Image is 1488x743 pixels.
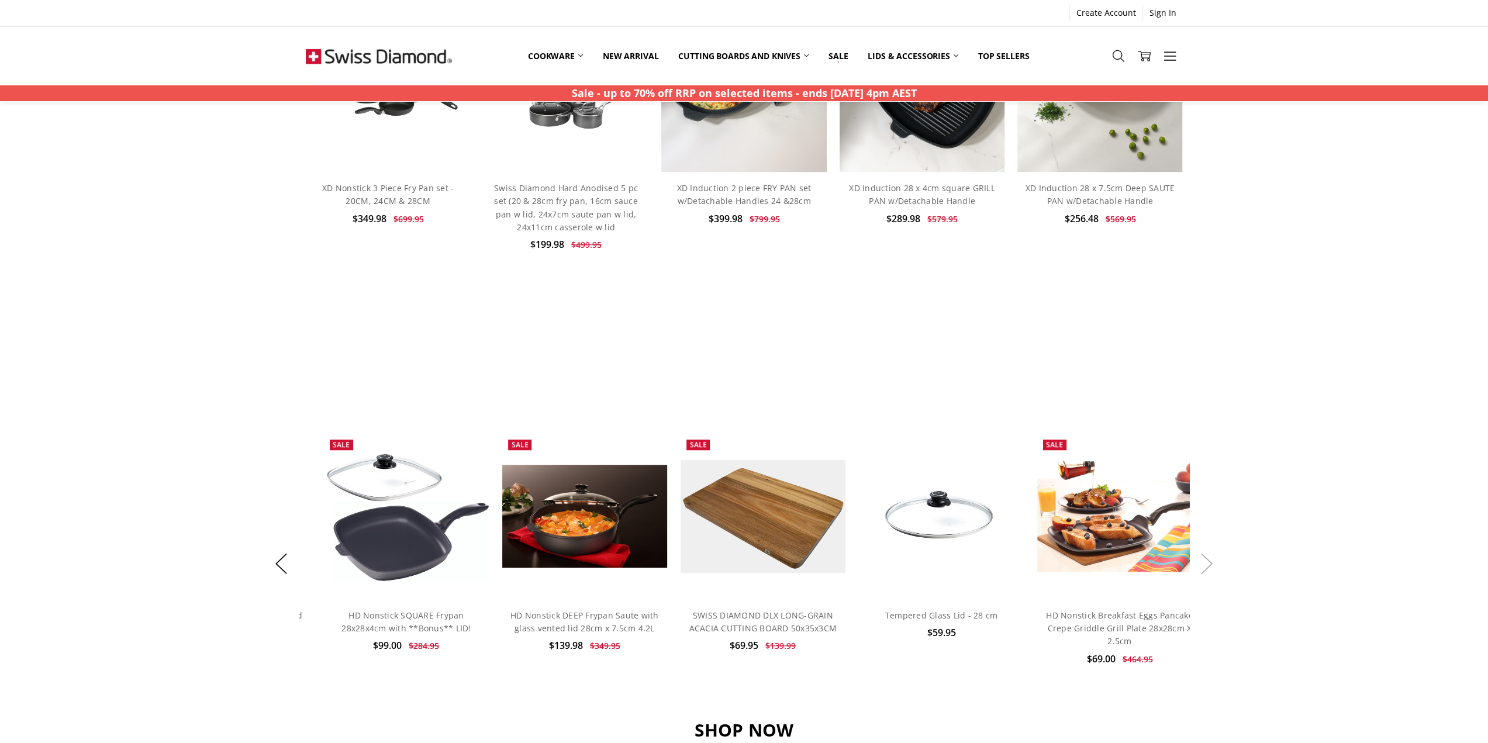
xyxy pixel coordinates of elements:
[409,640,439,651] span: $284.95
[680,434,845,599] a: SWISS DIAMOND DLX LONG-GRAIN ACACIA CUTTING BOARD 50x35x3CM
[270,545,293,581] button: Previous
[306,341,1183,363] h2: BEST SELLERS
[593,43,668,69] a: New arrival
[323,451,489,582] img: HD Nonstick SQUARE Frypan 28x28x4cm with **Bonus** LID!
[1064,212,1098,225] span: $256.48
[518,43,593,69] a: Cookware
[306,27,452,85] img: Free Shipping On Every Order
[393,213,424,224] span: $699.95
[572,86,917,100] strong: Sale - up to 70% off RRP on selected items - ends [DATE] 4pm AEST
[306,369,1183,381] p: Fall In Love With Your Kitchen Again
[1070,5,1142,21] a: Create Account
[1105,213,1135,224] span: $569.95
[886,212,920,225] span: $289.98
[1037,461,1202,572] img: HD Nonstick Breakfast Eggs Pancake Crepe Griddle Grill Plate 28x28cm X 2.5cm
[1046,440,1063,450] span: Sale
[494,182,638,233] a: Swiss Diamond Hard Anodised 5 pc set (20 & 28cm fry pan, 16cm sauce pan w lid, 24x7cm saute pan w...
[1037,434,1202,599] a: HD Nonstick Breakfast Eggs Pancake Crepe Griddle Grill Plate 28x28cm X 2.5cm
[1046,610,1193,647] a: HD Nonstick Breakfast Eggs Pancake Crepe Griddle Grill Plate 28x28cm X 2.5cm
[668,43,819,69] a: Cutting boards and knives
[323,434,489,599] a: HD Nonstick SQUARE Frypan 28x28x4cm with **Bonus** LID!
[502,434,667,599] a: HD Nonstick DEEP Frypan Saute with glass vented lid 28cm x 7.5cm 4.2L
[749,213,779,224] span: $799.95
[689,440,706,450] span: Sale
[1122,654,1152,665] span: $464.95
[373,639,402,652] span: $99.00
[1086,652,1115,665] span: $69.00
[322,182,454,206] a: XD Nonstick 3 Piece Fry Pan set - 20CM, 24CM & 28CM
[511,440,528,450] span: Sale
[530,238,564,251] span: $199.98
[676,182,811,206] a: XD Induction 2 piece FRY PAN set w/Detachable Handles 24 &28cm
[885,610,997,621] a: Tempered Glass Lid - 28 cm
[353,212,386,225] span: $349.98
[858,434,1024,599] a: Tempered Glass Lid - 28 cm
[858,465,1024,568] img: Tempered Glass Lid - 28 cm
[502,465,667,568] img: HD Nonstick DEEP Frypan Saute with glass vented lid 28cm x 7.5cm 4.2L
[765,640,796,651] span: $139.99
[680,460,845,573] img: SWISS DIAMOND DLX LONG-GRAIN ACACIA CUTTING BOARD 50x35x3CM
[689,610,837,634] a: SWISS DIAMOND DLX LONG-GRAIN ACACIA CUTTING BOARD 50x35x3CM
[1143,5,1183,21] a: Sign In
[849,182,995,206] a: XD Induction 28 x 4cm square GRILL PAN w/Detachable Handle
[589,640,620,651] span: $349.95
[819,43,858,69] a: Sale
[1026,182,1175,206] a: XD Induction 28 x 7.5cm Deep SAUTE PAN w/Detachable Handle
[548,639,582,652] span: $139.98
[306,719,1183,741] h3: SHOP NOW
[858,43,968,69] a: Lids & Accessories
[927,213,958,224] span: $579.95
[333,440,350,450] span: Sale
[927,626,955,639] span: $59.95
[730,639,758,652] span: $69.95
[510,610,659,634] a: HD Nonstick DEEP Frypan Saute with glass vented lid 28cm x 7.5cm 4.2L
[709,212,743,225] span: $399.98
[968,43,1039,69] a: Top Sellers
[571,239,602,250] span: $499.95
[341,610,471,634] a: HD Nonstick SQUARE Frypan 28x28x4cm with **Bonus** LID!
[1195,545,1218,581] button: Next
